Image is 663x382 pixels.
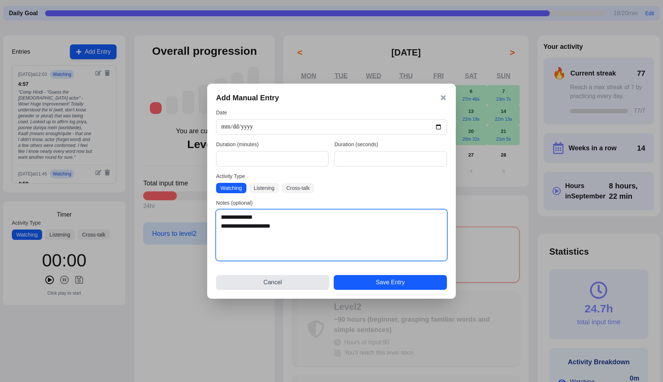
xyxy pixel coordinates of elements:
[216,275,329,290] button: Cancel
[216,141,329,148] label: Duration (minutes)
[216,199,447,207] label: Notes (optional)
[216,183,246,193] button: Watching
[282,183,314,193] button: Cross-talk
[216,93,279,103] h3: Add Manual Entry
[216,172,447,180] label: Activity Type
[334,275,447,290] button: Save Entry
[216,109,447,116] label: Date
[249,183,279,193] button: Listening
[334,141,447,148] label: Duration (seconds)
